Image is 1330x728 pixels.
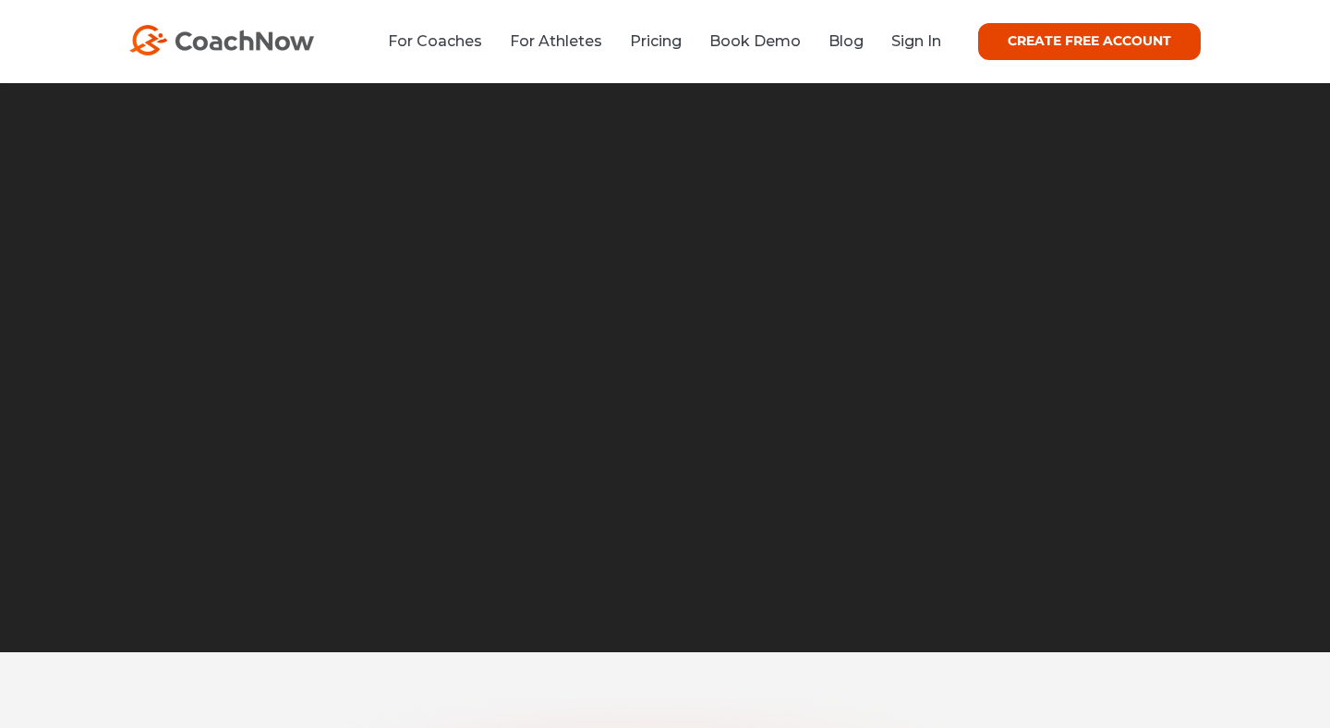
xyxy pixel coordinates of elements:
a: Blog [828,32,864,50]
a: CREATE FREE ACCOUNT [978,23,1201,60]
a: For Athletes [510,32,602,50]
img: CoachNow Logo [129,25,314,55]
a: Sign In [891,32,941,50]
a: Pricing [630,32,682,50]
a: Book Demo [709,32,801,50]
a: For Coaches [388,32,482,50]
